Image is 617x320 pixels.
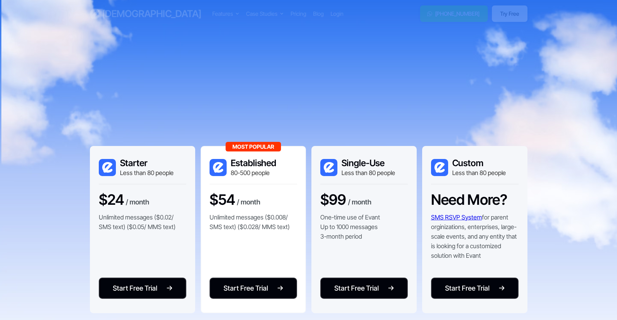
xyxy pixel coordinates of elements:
div: Less than 80 people [341,169,395,177]
h3: Single-Use [341,158,395,169]
p: Unlimited messages ($0.008/ SMS text) ($0.028/ MMS text) [210,213,297,232]
div: Features [212,10,233,18]
p: One-time use of Evant Up to 1000 messages 3-month period [320,213,380,241]
h3: [DEMOGRAPHIC_DATA] [102,8,201,20]
div: [PHONE_NUMBER] [435,10,480,18]
a: Start Free Trial [210,278,297,299]
h3: $54 [210,191,235,208]
div: Case Studies [246,10,278,18]
h3: $24 [99,191,124,208]
div: Less than 80 people [452,169,506,177]
div: Less than 80 people [120,169,174,177]
div: / month [348,197,372,209]
h3: Starter [120,158,174,169]
div: 80-500 people [231,169,277,177]
a: Pricing [291,10,306,18]
a: [PHONE_NUMBER] [420,5,488,22]
div: Features [212,10,239,18]
a: Start Free Trial [99,278,186,299]
p: Unlimited messages ($0.02/ SMS text) ($0.05/ MMS text) [99,213,186,232]
h3: $99 [320,191,346,208]
div: Start Free Trial [334,283,379,293]
div: Start Free Trial [445,283,489,293]
a: Start Free Trial [320,278,408,299]
div: / month [237,197,260,209]
h3: Established [231,158,277,169]
a: Start Free Trial [431,278,519,299]
a: Try Free [492,5,527,22]
a: SMS RSVP System [431,214,482,221]
div: / month [126,197,149,209]
h3: Custom [452,158,506,169]
a: Login [331,10,344,18]
div: Case Studies [246,10,284,18]
a: home [90,8,201,20]
a: Blog [313,10,324,18]
div: Most Popular [226,142,281,151]
div: Start Free Trial [224,283,268,293]
div: Start Free Trial [113,283,157,293]
h3: Need More? [431,191,507,208]
p: for parent orginizations, enterprises, large-scale events, and any entity that is looking for a c... [431,213,519,261]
